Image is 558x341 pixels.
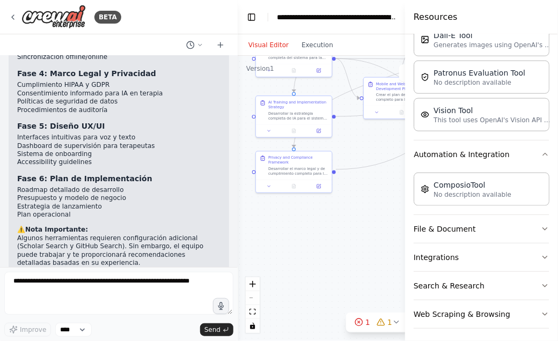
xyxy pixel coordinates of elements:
div: Vision Tool [434,105,552,116]
button: fit view [246,305,260,319]
button: Automation & Integration [414,140,549,168]
button: Improve [4,323,51,337]
img: VisionTool [421,110,429,119]
div: Crear el plan de desarrollo completo para las aplicaciones moviles y web, incluyendo: 1) Especifi... [376,92,436,102]
img: ComposioTool [421,185,429,194]
strong: Nota Importante: [25,226,88,234]
li: Sincronización offline/online [17,53,221,62]
li: Estrategia de lanzamiento [17,203,221,212]
img: Logo [21,5,86,29]
li: Interfaces intuitivas para voz y texto [17,134,221,142]
strong: Fase 5: Diseño UX/UI [17,122,105,130]
button: No output available [281,127,307,135]
div: Disenar la arquitectura completa del sistema para la aplicacion de psicoterapia con IA, incluyend... [255,40,333,77]
nav: breadcrumb [277,12,398,23]
p: Generates images using OpenAI's Dall-E model. [434,41,552,49]
div: Mobile and Web Application Development Plan [376,81,436,91]
h4: Resources [414,11,458,24]
li: Consentimiento informado para IA en terapia [17,90,221,98]
button: toggle interactivity [246,319,260,333]
img: PatronusEvalTool [421,73,429,81]
div: Dall-E Tool [434,30,552,41]
button: No output available [281,67,307,75]
p: This tool uses OpenAI's Vision API to describe the contents of an image. [434,116,552,124]
button: File & Document [414,215,549,243]
strong: Fase 6: Plan de Implementación [17,175,152,183]
span: 1 [387,317,392,328]
button: Hide Tools [399,64,458,81]
button: Open in side panel [309,183,329,190]
p: No description available [434,190,511,199]
div: Desarrollar la estrategia completa de IA para el sistema, incluyendo: 1) Metodologia para entrena... [268,111,328,121]
div: ComposioTool [434,180,511,190]
div: BETA [94,11,121,24]
div: Privacy and Compliance Framework [268,155,328,165]
h2: ⚠️ [17,226,221,235]
li: Cumplimiento HIPAA y GDPR [17,81,221,90]
li: Sistema de onboarding [17,151,221,159]
button: No output available [389,109,415,116]
button: zoom in [246,277,260,291]
li: Plan operacional [17,211,221,220]
span: Improve [20,325,46,334]
button: Integrations [414,243,549,271]
button: Search & Research [414,272,549,300]
div: Disenar la arquitectura completa del sistema para la aplicacion de psicoterapia con IA, incluyend... [268,50,328,60]
button: Execution [295,39,340,51]
li: Procedimientos de auditoría [17,106,221,115]
p: Algunos herramientas requieren configuración adicional (Scholar Search y GitHub Search). Sin emba... [17,235,221,268]
li: Políticas de seguridad de datos [17,98,221,106]
li: Accessibility guidelines [17,159,221,167]
button: Switch to previous chat [182,39,208,51]
div: AI Training and Implementation Strategy [268,100,328,109]
li: Roadmap detallado de desarrollo [17,187,221,195]
div: AI Training and Implementation StrategyDesarrollar la estrategia completa de IA para el sistema, ... [255,95,333,138]
button: Hide left sidebar [244,10,259,25]
div: Version 1 [246,64,274,73]
button: No output available [281,183,307,190]
li: Dashboard de supervisión para terapeutas [17,142,221,151]
li: Presupuesto y modelo de negocio [17,195,221,203]
button: Web Scraping & Browsing [414,300,549,328]
div: Privacy and Compliance FrameworkDesarrollar el marco legal y de cumplimiento completo para la apl... [255,151,333,194]
p: No description available [434,78,525,87]
div: Automation & Integration [414,168,549,214]
button: Open in side panel [309,127,329,135]
button: zoom out [246,291,260,305]
strong: Fase 4: Marco Legal y Privacidad [17,69,156,78]
span: 1 [365,317,370,328]
g: Edge from c0168f4f-46b5-4bbd-a6a5-8a22869027fc to c9799e71-5058-4c66-b63a-3764c6edf66e [336,56,360,101]
button: 11 [346,313,409,332]
button: Visual Editor [242,39,295,51]
div: Desarrollar el marco legal y de cumplimiento completo para la aplicacion, incluyendo: 1) Analisis... [268,166,328,176]
div: React Flow controls [246,277,260,333]
div: Patronus Evaluation Tool [434,68,525,78]
div: Mobile and Web Application Development PlanCrear el plan de desarrollo completo para las aplicaci... [363,77,440,120]
button: Send [200,323,233,336]
img: DallETool [421,35,429,44]
span: Send [204,325,221,334]
button: Open in side panel [309,67,329,75]
button: Start a new chat [212,39,229,51]
button: Click to speak your automation idea [213,298,229,314]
